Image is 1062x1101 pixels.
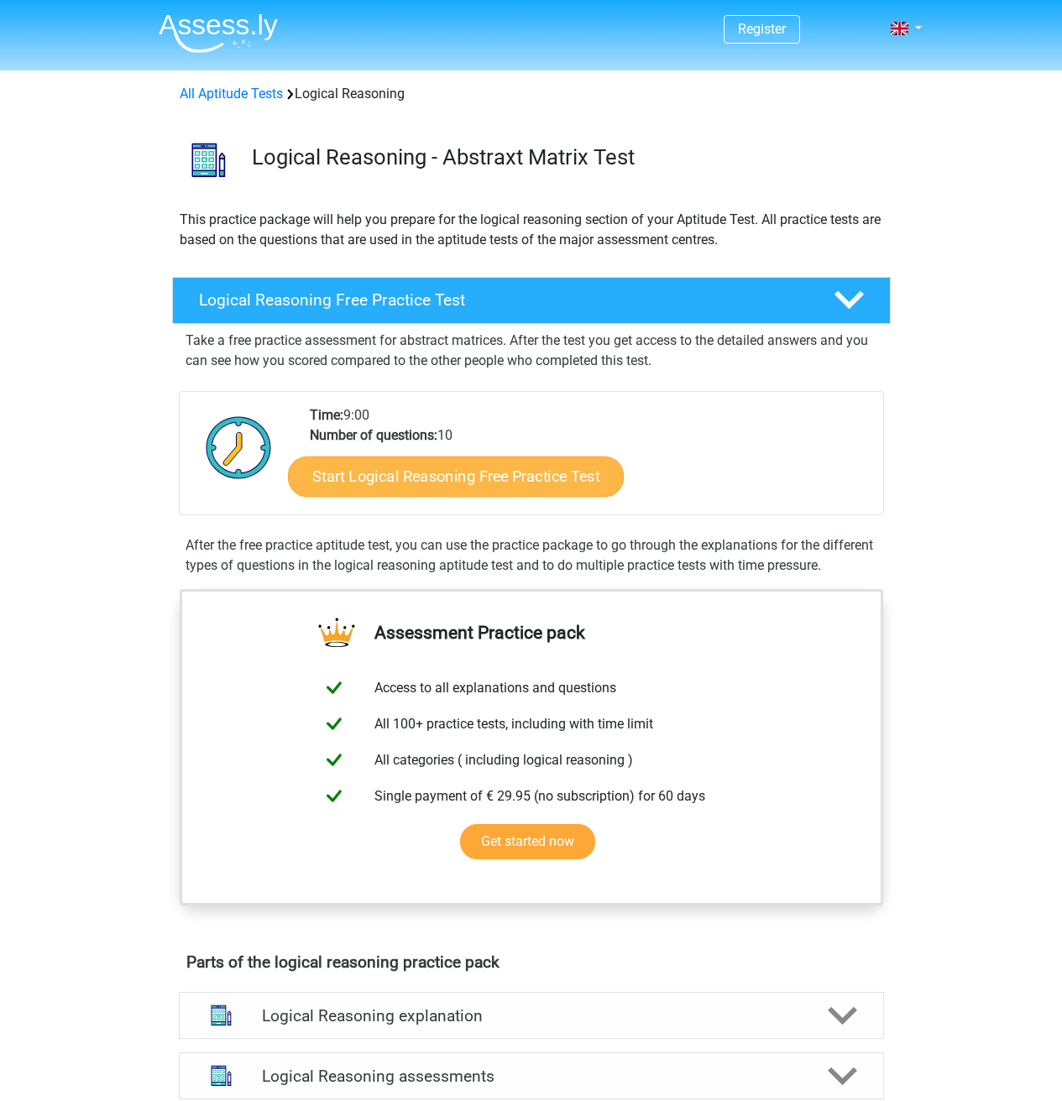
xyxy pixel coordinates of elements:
[199,290,807,310] h4: Logical Reasoning Free Practice Test
[262,1006,801,1025] h4: Logical Reasoning explanation
[179,535,884,576] div: After the free practice aptitude test, you can use the practice package to go through the explana...
[262,1067,801,1086] h4: Logical Reasoning assessments
[738,21,786,37] a: Register
[173,124,244,196] img: logical reasoning
[186,331,877,371] p: Take a free practice assessment for abstract matrices. After the test you get access to the detai...
[200,994,243,1036] img: logical reasoning explanations
[159,13,278,53] img: Assessly
[310,407,343,423] b: Time:
[180,86,283,102] a: All Aptitude Tests
[200,1054,243,1097] img: logical reasoning assessments
[165,277,897,324] a: Logical Reasoning Free Practice Test
[180,210,883,250] p: This practice package will help you prepare for the logical reasoning section of your Aptitude Te...
[297,405,882,514] div: 9:00 10
[173,84,890,104] div: Logical Reasoning
[186,952,876,972] h4: Parts of the logical reasoning practice pack
[460,824,595,859] a: Get started now
[310,427,437,443] b: Number of questions:
[252,144,877,170] h3: Logical Reasoning - Abstraxt Matrix Test
[196,405,281,489] img: Clock
[288,456,624,496] a: Start Logical Reasoning Free Practice Test
[172,1052,891,1099] a: assessments Logical Reasoning assessments
[172,992,891,1039] a: explanations Logical Reasoning explanation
